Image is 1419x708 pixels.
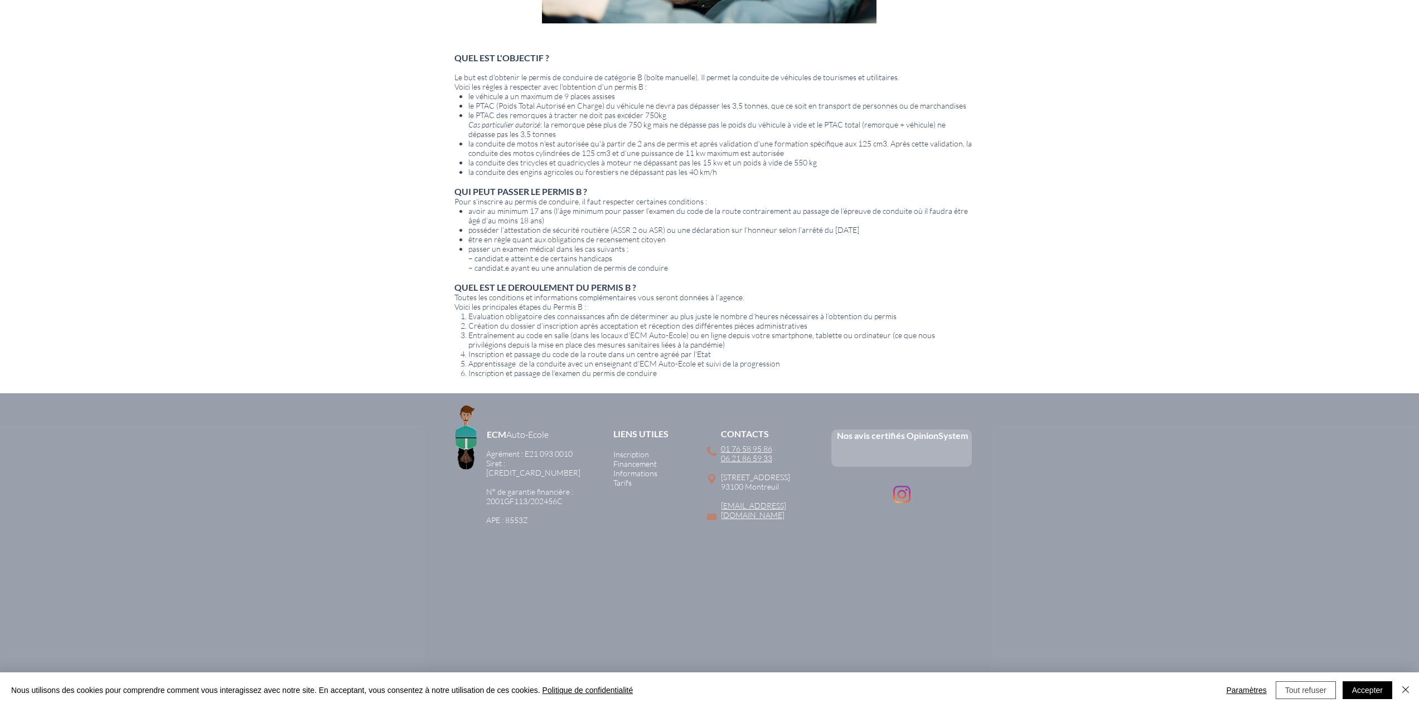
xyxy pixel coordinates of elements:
[454,282,636,292] span: QUEL EST LE DEROULEMENT DU PERMIS B ?
[613,428,669,439] span: LIENS UTILES
[454,292,744,302] span: Toutes les conditions et informations complémentaires vous seront données à l’agence.
[468,368,657,378] span: Inscription et passage de l’examen du permis de conduire
[1276,681,1336,699] button: Tout refuser
[1226,682,1266,699] span: Paramètres
[721,444,772,453] a: 01 76 58 95 86
[468,167,717,177] span: la conduite des engins agricoles ou forestiers ne dépassant pas les 40 km/h
[721,428,769,439] span: CONTACTS
[721,472,790,482] span: [STREET_ADDRESS]
[454,186,587,197] span: QUI PEUT PASSER LE PERMIS B ?
[468,311,897,321] span: Evaluation obligatoire des connaissances afin de déterminer au plus juste le nombre d’heures néce...
[439,547,980,667] iframe: Google Maps
[468,244,668,272] span: passer un examen médical dans les cas suivants : – candidat.e atteint.e de certains handicaps – c...
[1213,531,1419,708] iframe: Wix Chat
[893,486,911,503] img: Instagram ECM Auto-Ecole
[11,685,633,695] span: Nous utilisons des cookies pour comprendre comment vous interagissez avec notre site. En acceptan...
[893,486,911,503] ul: Barre de réseaux sociaux
[613,459,657,468] a: Financement
[1399,683,1412,696] img: Fermer
[468,158,817,167] span: la conduite des tricycles et quadricycles à moteur ne dépassant pas les 15 kw et un poids à vide ...
[486,449,580,525] a: Agrément : E21 093 0010Siret : [CREDIT_CARD_NUMBER]​N° de garantie financière :2001GF113/202456C ...
[454,82,647,91] span: Voici les règles à respecter avec l'obtention d'un permis B :
[468,359,780,368] span: Apprentissage de la conduite avec un enseignant d'ECM Auto-Ecole et suivi de la progression
[721,453,772,463] a: 06 21 86 59 33
[454,52,549,63] span: QUEL EST L'OBJECTIF ?
[1399,681,1412,699] button: Fermer
[721,501,786,520] a: [EMAIL_ADDRESS][DOMAIN_NAME]
[506,429,549,440] span: Auto-Ecole
[487,429,506,440] a: ECM
[454,72,899,82] span: Le but est d'obtenir le permis de conduire de catégorie B (boîte manuelle). Il permet la conduite...
[721,482,779,491] span: 93100 Montreuil
[439,398,492,473] img: Logo ECM en-tête.png
[613,478,632,487] a: Tarifs
[837,430,968,441] a: Nos avis certifiés OpinionSystem
[468,235,666,244] span: être en règle quant aux obligations de recensement citoyen
[468,225,859,235] span: posséder l’attestation de sécurité routière (ASSR 2 ou ASR) ou une déclaration sur l’honneur selo...
[468,321,807,330] span: Création du dossier d’inscription après acceptation et réception des différentes pièces administr...
[468,101,966,110] span: le PTAC (Poids Total Autorisé en Charge) du véhicule ne devra pas dépasser les 3,5 tonnes, que ce...
[468,349,711,359] span: Inscription et passage du code de la route dans un centre agréé par l'Etat
[613,450,649,459] a: Inscription
[1343,681,1392,699] button: Accepter
[613,468,657,478] a: Informations
[468,206,968,225] span: avoir au minimum 17 ans (l’âge minimum pour passer l’examen du code de la route contrairement au ...
[454,197,707,206] span: Pour s’inscrire au permis de conduire, il faut respecter certaines conditions :
[852,442,954,467] iframe: Embedded Content
[468,110,946,139] span: le PTAC des remorques à tracter ne doit pas excéder 750kg : la remorque pèse plus de 750 kg mais ...
[468,139,972,158] span: la conduite de motos n'est autorisée qu'à partir de 2 ans de permis et après validation d'une for...
[468,330,935,349] span: Entraînement au code en salle (dans les locaux d'ECM Auto-Ecole) ou en ligne depuis votre smartph...
[543,686,633,695] a: Politique de confidentialité
[468,120,540,129] span: Cas particulier autorisé
[468,91,615,101] span: le véhicule a un maximum de 9 places assises
[454,302,586,311] span: Voici les principales étapes du Permis B :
